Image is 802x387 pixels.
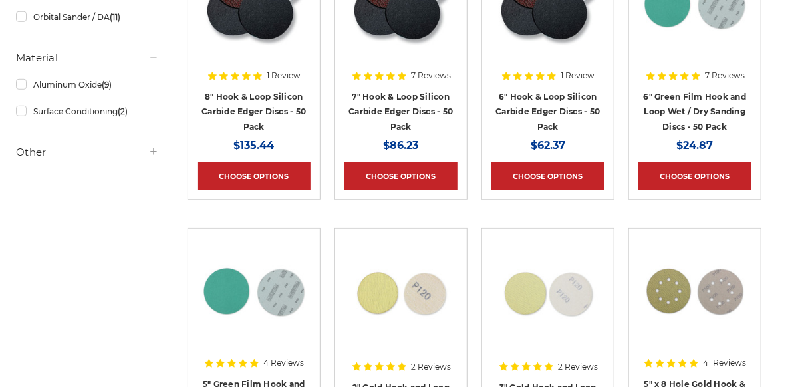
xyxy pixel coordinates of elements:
[491,162,604,190] a: Choose Options
[16,5,159,29] a: Orbital Sander / DA
[638,162,751,190] a: Choose Options
[344,238,458,351] a: 2 inch hook loop sanding discs gold
[118,106,128,116] span: (2)
[16,50,159,66] h5: Material
[644,92,747,132] a: 6" Green Film Hook and Loop Wet / Dry Sanding Discs - 50 Pack
[676,139,713,152] span: $24.87
[16,144,159,160] h5: Other
[348,238,454,344] img: 2 inch hook loop sanding discs gold
[201,92,306,132] a: 8" Hook & Loop Silicon Carbide Edger Discs - 50 Pack
[638,238,751,351] a: 5 inch 8 hole gold velcro disc stack
[233,139,274,152] span: $135.44
[705,72,745,80] span: 7 Reviews
[198,162,311,190] a: Choose Options
[344,162,458,190] a: Choose Options
[198,238,311,351] a: Side-by-side 5-inch green film hook and loop sanding disc p60 grit and loop back
[703,359,746,367] span: 41 Reviews
[411,363,451,371] span: 2 Reviews
[495,238,601,344] img: 3 inch gold hook and loop sanding discs
[495,92,600,132] a: 6" Hook & Loop Silicon Carbide Edger Discs - 50 Pack
[102,80,112,90] span: (9)
[561,72,595,80] span: 1 Review
[267,72,301,80] span: 1 Review
[642,238,748,344] img: 5 inch 8 hole gold velcro disc stack
[16,73,159,96] a: Aluminum Oxide
[348,92,453,132] a: 7" Hook & Loop Silicon Carbide Edger Discs - 50 Pack
[201,238,307,344] img: Side-by-side 5-inch green film hook and loop sanding disc p60 grit and loop back
[263,359,304,367] span: 4 Reviews
[531,139,565,152] span: $62.37
[383,139,418,152] span: $86.23
[558,363,598,371] span: 2 Reviews
[110,12,120,22] span: (11)
[16,100,159,123] a: Surface Conditioning
[491,238,604,351] a: 3 inch gold hook and loop sanding discs
[411,72,451,80] span: 7 Reviews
